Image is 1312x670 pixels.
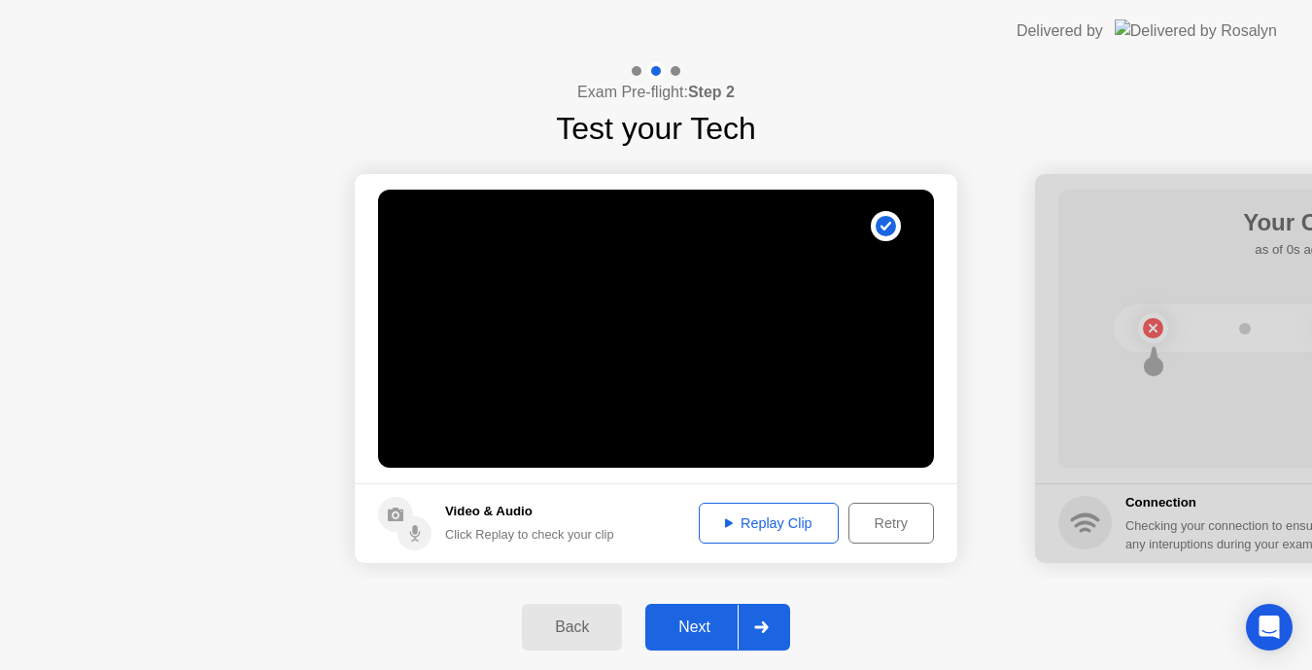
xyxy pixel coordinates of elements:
div: Click Replay to check your clip [445,525,614,544]
div: Retry [855,515,927,531]
button: Back [522,604,622,651]
button: Retry [848,503,934,544]
h1: Test your Tech [556,105,756,152]
button: Replay Clip [699,503,839,544]
div: Next [651,618,738,636]
div: Delivered by [1017,19,1103,43]
div: Back [528,618,616,636]
div: Replay Clip [706,515,832,531]
b: Step 2 [688,84,735,100]
h4: Exam Pre-flight: [577,81,735,104]
button: Next [645,604,790,651]
h5: Video & Audio [445,502,614,521]
div: Open Intercom Messenger [1246,604,1293,651]
img: Delivered by Rosalyn [1115,19,1277,42]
